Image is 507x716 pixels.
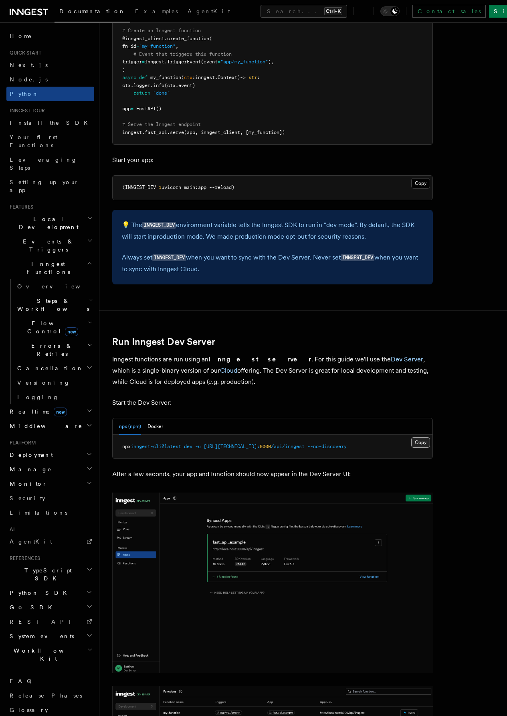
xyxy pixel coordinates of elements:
[6,647,87,663] span: Workflow Kit
[167,59,201,65] span: TriggerEvent
[184,75,192,80] span: ctx
[6,534,94,549] a: AgentKit
[184,444,192,449] span: dev
[122,106,131,112] span: app
[145,59,167,65] span: inngest.
[112,154,433,166] p: Start your app:
[215,75,218,80] span: .
[6,491,94,505] a: Security
[6,632,74,640] span: System events
[167,36,209,41] span: create_function
[218,59,220,65] span: =
[122,185,156,190] span: (INNGEST_DEV
[6,603,57,611] span: Go SDK
[6,404,94,419] button: Realtimenew
[6,480,47,488] span: Monitor
[136,106,156,112] span: FastAPI
[14,364,83,372] span: Cancellation
[133,51,232,57] span: # Event that triggers this function
[10,495,45,501] span: Security
[131,444,181,449] span: inngest-cli@latest
[220,367,237,374] a: Cloud
[201,59,218,65] span: (event
[6,87,94,101] a: Python
[209,36,212,41] span: (
[14,339,94,361] button: Errors & Retries
[122,43,136,49] span: fn_id
[6,152,94,175] a: Leveraging Steps
[10,179,79,193] span: Setting up your app
[65,327,78,336] span: new
[112,397,433,408] p: Start the Dev Server:
[156,106,162,112] span: ()
[6,234,94,257] button: Events & Triggers
[153,90,170,96] span: "done"
[6,116,94,130] a: Install the SDK
[6,440,36,446] span: Platform
[6,643,94,666] button: Workflow Kit
[122,252,423,275] p: Always set when you want to sync with the Dev Server. Never set when you want to sync with Innges...
[324,7,342,15] kbd: Ctrl+K
[10,707,48,713] span: Glossary
[142,222,176,229] code: INNGEST_DEV
[14,294,94,316] button: Steps & Workflows
[139,75,147,80] span: def
[14,316,94,339] button: Flow Controlnew
[218,75,240,80] span: Context)
[145,130,167,135] span: fast_api
[153,233,203,240] a: production mode
[17,283,100,290] span: Overview
[156,185,159,190] span: =
[271,444,305,449] span: /api/inngest
[164,36,167,41] span: .
[380,6,400,16] button: Toggle dark mode
[142,130,145,135] span: .
[6,175,94,197] a: Setting up your app
[10,692,82,699] span: Release Phases
[10,76,48,83] span: Node.js
[208,355,311,363] strong: Inngest server
[195,444,201,449] span: -u
[10,678,36,684] span: FAQ
[14,279,94,294] a: Overview
[184,130,285,135] span: (app, inngest_client, [my_function])
[147,418,163,435] button: Docker
[6,204,33,210] span: Features
[6,260,87,276] span: Inngest Functions
[181,75,184,80] span: (
[412,5,486,18] a: Contact sales
[6,451,53,459] span: Deployment
[6,462,94,477] button: Manage
[122,67,125,73] span: )
[6,465,52,473] span: Manage
[6,419,94,433] button: Middleware
[6,589,72,597] span: Python SDK
[6,688,94,703] a: Release Phases
[248,75,257,80] span: str
[268,59,274,65] span: ),
[6,212,94,234] button: Local Development
[122,28,201,33] span: # Create an Inngest function
[391,355,423,363] a: Dev Server
[6,629,94,643] button: System events
[6,674,94,688] a: FAQ
[122,59,142,65] span: trigger
[142,59,145,65] span: =
[220,59,268,65] span: "app/my_function"
[10,120,93,126] span: Install the SDK
[411,437,430,448] button: Copy
[6,215,87,231] span: Local Development
[14,319,88,335] span: Flow Control
[135,8,178,14] span: Examples
[17,379,70,386] span: Versioning
[150,75,181,80] span: my_function
[162,185,234,190] span: uvicorn main:app --reload)
[6,408,67,416] span: Realtime
[6,29,94,43] a: Home
[112,336,215,347] a: Run Inngest Dev Server
[10,538,52,545] span: AgentKit
[6,615,94,629] a: REST API
[261,5,347,18] button: Search...Ctrl+K
[167,130,170,135] span: .
[6,555,40,562] span: References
